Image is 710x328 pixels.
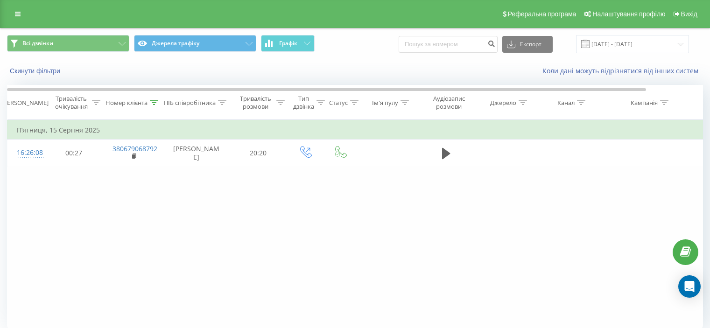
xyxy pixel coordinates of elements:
td: [PERSON_NAME] [164,140,229,167]
div: Канал [557,99,575,107]
span: Графік [279,40,297,47]
a: 380679068792 [112,144,157,153]
input: Пошук за номером [399,36,498,53]
td: 00:27 [45,140,103,167]
div: Аудіозапис розмови [426,95,471,111]
div: Статус [329,99,348,107]
div: 16:26:08 [17,144,35,162]
div: Open Intercom Messenger [678,275,701,298]
div: Джерело [490,99,516,107]
div: ПІБ співробітника [164,99,216,107]
div: Кампанія [631,99,658,107]
div: Тривалість очікування [53,95,90,111]
div: Тип дзвінка [293,95,314,111]
div: Ім'я пулу [372,99,398,107]
button: Всі дзвінки [7,35,129,52]
div: Номер клієнта [105,99,148,107]
button: Експорт [502,36,553,53]
div: [PERSON_NAME] [1,99,49,107]
div: Тривалість розмови [237,95,274,111]
span: Налаштування профілю [592,10,665,18]
button: Джерела трафіку [134,35,256,52]
td: 20:20 [229,140,288,167]
button: Скинути фільтри [7,67,65,75]
span: Вихід [681,10,697,18]
span: Реферальна програма [508,10,576,18]
a: Коли дані можуть відрізнятися вiд інших систем [542,66,703,75]
span: Всі дзвінки [22,40,53,47]
button: Графік [261,35,315,52]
